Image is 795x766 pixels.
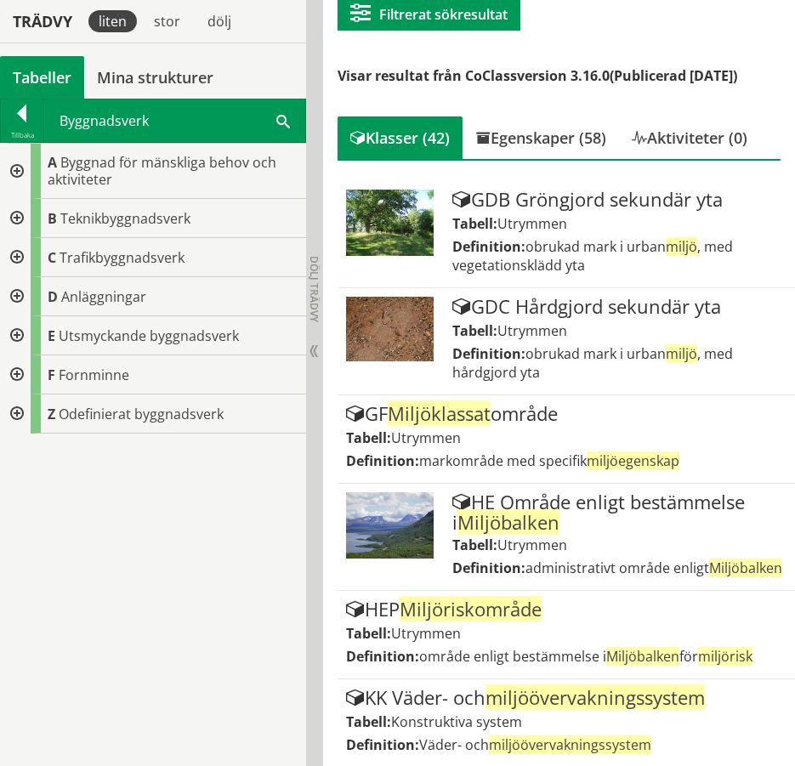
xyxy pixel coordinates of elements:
span: E [48,326,55,345]
label: Tabell: [346,712,391,731]
span: miljö [666,344,697,363]
div: stor [144,10,190,32]
span: Fornminne [59,366,129,384]
span: Anläggningar [61,287,146,306]
span: A [48,153,57,172]
span: (Publicerad [DATE]) [610,66,737,85]
span: obrukad mark i urban , med vegetationsklädd yta [452,237,733,275]
label: Definition: [452,344,525,363]
span: miljöegenskap [587,451,679,470]
label: Definition: [452,237,525,256]
div: HE Område enligt bestämmelse i [452,492,790,531]
div: Aktiviteter (0) [619,116,760,159]
label: Definition: [346,735,419,754]
img: Tabell [346,492,434,559]
span: Odefinierat byggnadsverk [59,405,224,423]
label: Definition: [346,451,419,470]
label: Tabell: [452,536,497,554]
img: Tabell [346,190,434,256]
span: Utrymmen [497,536,567,554]
span: Utrymmen [497,321,567,340]
span: markområde med specifik [419,451,679,470]
label: Tabell: [346,624,391,643]
span: miljö [666,237,697,256]
label: Tabell: [452,321,497,340]
span: Miljöbalken [606,647,679,666]
a: Mina strukturer [84,56,226,99]
div: dölj [197,10,241,32]
span: obrukad mark i urban , med hårdgjord yta [452,344,733,382]
img: Tabell [346,297,434,361]
label: Definition: [346,647,419,666]
span: miljörisk [698,647,752,666]
span: miljöövervakningssystem [489,735,651,754]
span: område enligt bestämmelse i för [419,647,752,666]
span: Miljöriskområde [400,596,542,621]
div: GF område [346,404,790,424]
span: Z [48,405,55,423]
span: Utsmyckande byggnadsverk [59,326,239,345]
span: D [48,287,58,306]
span: Miljöbalken [709,559,782,577]
label: Tabell: [346,428,391,447]
div: Tillbaka [1,128,43,142]
div: Klasser (42) [338,116,463,159]
div: liten [88,10,137,32]
span: administrativt område enligt [525,559,782,577]
div: GDB Gröngjord sekundär yta [452,190,790,210]
span: Trafikbyggnadsverk [60,248,185,267]
span: Miljöbalken [457,509,559,535]
div: HEP [346,599,790,620]
span: Utrymmen [497,214,567,233]
span: Väder- och [419,735,651,754]
span: C [48,248,56,267]
span: F [48,366,55,384]
span: Utrymmen [391,624,461,643]
div: GDC Hårdgjord sekundär yta [452,297,790,317]
label: Tabell: [452,214,497,233]
div: KK Väder- och [346,688,790,708]
div: Trädvy [3,12,82,31]
span: Miljöklassat [388,400,491,426]
span: B [48,209,57,228]
div: Egenskaper (58) [463,116,619,159]
span: Konstruktiva system [391,712,522,731]
span: Dölj trädvy [307,256,321,322]
span: Sök i tabellen [276,111,290,129]
span: Utrymmen [391,428,461,447]
span: Visar resultat från CoClassversion 3.16.0 [338,66,610,85]
label: Definition: [452,559,525,577]
div: Byggnadsverk [44,99,305,142]
span: miljöövervakningssystem [486,684,705,710]
span: Teknikbyggnadsverk [60,209,190,228]
span: Byggnad för mänskliga behov och aktiviteter [48,153,276,189]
